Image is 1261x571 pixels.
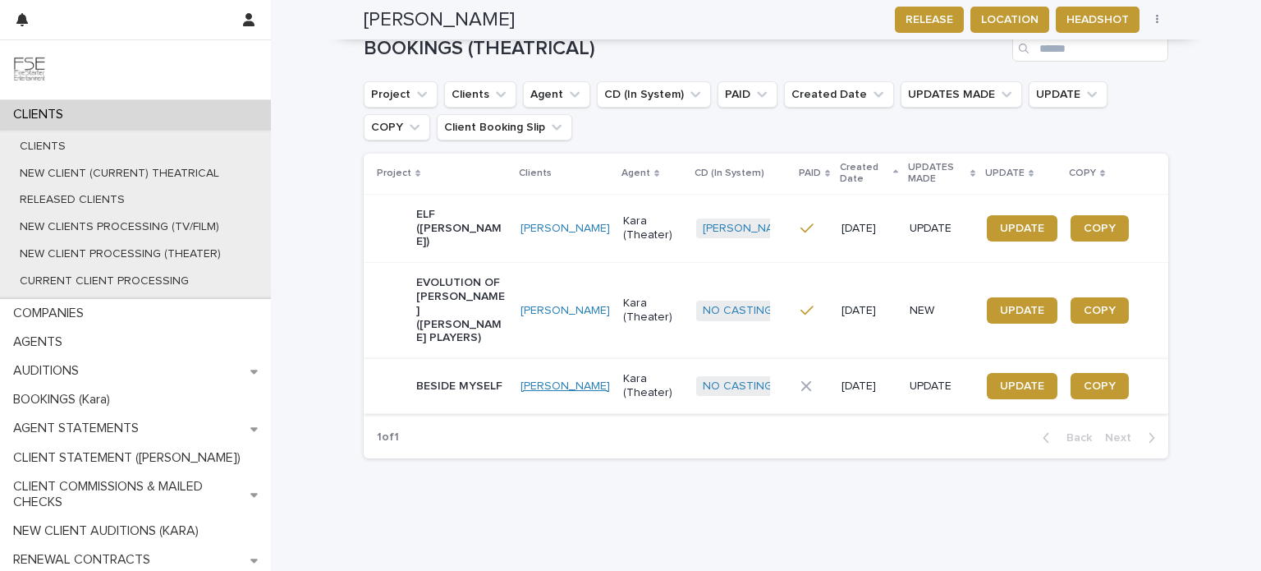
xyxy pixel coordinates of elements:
a: UPDATE [987,297,1057,324]
p: 1 of 1 [364,417,412,458]
p: AGENT STATEMENTS [7,421,152,436]
p: Kara (Theater) [623,214,683,242]
button: Client Booking Slip [437,114,572,140]
button: Next [1098,431,1168,445]
button: Created Date [784,81,894,108]
button: Back [1029,431,1098,445]
p: ELF ([PERSON_NAME]) [416,208,507,249]
p: NEW CLIENTS PROCESSING (TV/FILM) [7,220,232,234]
p: NEW [910,304,974,318]
p: Created Date [840,159,889,189]
img: 9JgRvJ3ETPGCJDhvPVA5 [13,53,46,86]
a: COPY [1071,297,1129,324]
p: PAID [799,164,821,182]
h2: [PERSON_NAME] [364,8,515,32]
span: COPY [1084,305,1116,316]
p: UPDATE [910,222,974,236]
a: COPY [1071,215,1129,242]
p: AUDITIONS [7,363,92,379]
a: UPDATE [987,215,1057,242]
span: COPY [1084,223,1116,234]
button: Agent [523,81,590,108]
button: UPDATES MADE [901,81,1022,108]
p: NEW CLIENT AUDITIONS (KARA) [7,523,212,539]
button: Clients [444,81,516,108]
a: [PERSON_NAME] [520,380,610,394]
button: PAID [718,81,777,108]
span: UPDATE [1000,380,1044,392]
button: Project [364,81,438,108]
p: CLIENTS [7,140,79,154]
p: CLIENT STATEMENT ([PERSON_NAME]) [7,450,254,466]
p: Kara (Theater) [623,297,683,325]
p: [DATE] [841,222,896,236]
span: Back [1057,432,1092,444]
button: CD (In System) [597,81,711,108]
p: COMPANIES [7,306,97,321]
button: LOCATION [970,7,1049,33]
a: UPDATE [987,373,1057,399]
a: COPY [1071,373,1129,399]
p: [DATE] [841,304,896,318]
a: [PERSON_NAME] [520,304,610,318]
p: Agent [621,164,650,182]
a: NO CASTING DIRECTOR [703,380,832,394]
p: UPDATES MADE [908,159,966,189]
p: RELEASED CLIENTS [7,193,138,207]
span: RELEASE [906,12,953,28]
h1: BOOKINGS (THEATRICAL) [364,37,1006,61]
tr: ELF ([PERSON_NAME])[PERSON_NAME] Kara (Theater)[PERSON_NAME] [DATE]UPDATEUPDATECOPY [364,194,1168,262]
p: CURRENT CLIENT PROCESSING [7,274,202,288]
p: COPY [1069,164,1096,182]
p: NEW CLIENT PROCESSING (THEATER) [7,247,234,261]
p: UPDATE [910,380,974,394]
p: UPDATE [985,164,1025,182]
button: RELEASE [895,7,964,33]
span: UPDATE [1000,305,1044,316]
p: [DATE] [841,380,896,394]
span: COPY [1084,380,1116,392]
button: COPY [364,114,430,140]
p: CLIENTS [7,107,76,122]
p: RENEWAL CONTRACTS [7,552,163,568]
p: NEW CLIENT (CURRENT) THEATRICAL [7,167,232,181]
a: [PERSON_NAME] [703,222,792,236]
input: Search [1012,35,1168,62]
p: AGENTS [7,334,76,350]
p: BESIDE MYSELF [416,380,502,394]
p: Kara (Theater) [623,372,683,400]
tr: BESIDE MYSELF[PERSON_NAME] Kara (Theater)NO CASTING DIRECTOR [DATE]UPDATEUPDATECOPY [364,359,1168,414]
p: Clients [519,164,552,182]
a: [PERSON_NAME] [520,222,610,236]
span: LOCATION [981,12,1039,28]
p: CLIENT COMMISSIONS & MAILED CHECKS [7,479,250,510]
p: Project [377,164,411,182]
p: CD (In System) [695,164,764,182]
button: HEADSHOT [1056,7,1139,33]
p: EVOLUTION OF [PERSON_NAME] ([PERSON_NAME] PLAYERS) [416,276,507,345]
tr: EVOLUTION OF [PERSON_NAME] ([PERSON_NAME] PLAYERS)[PERSON_NAME] Kara (Theater)NO CASTING DIRECTOR... [364,263,1168,359]
span: Next [1105,432,1141,444]
span: UPDATE [1000,223,1044,234]
span: HEADSHOT [1066,12,1129,28]
button: UPDATE [1029,81,1107,108]
a: NO CASTING DIRECTOR (See Below) [703,304,901,318]
p: BOOKINGS (Kara) [7,392,123,408]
